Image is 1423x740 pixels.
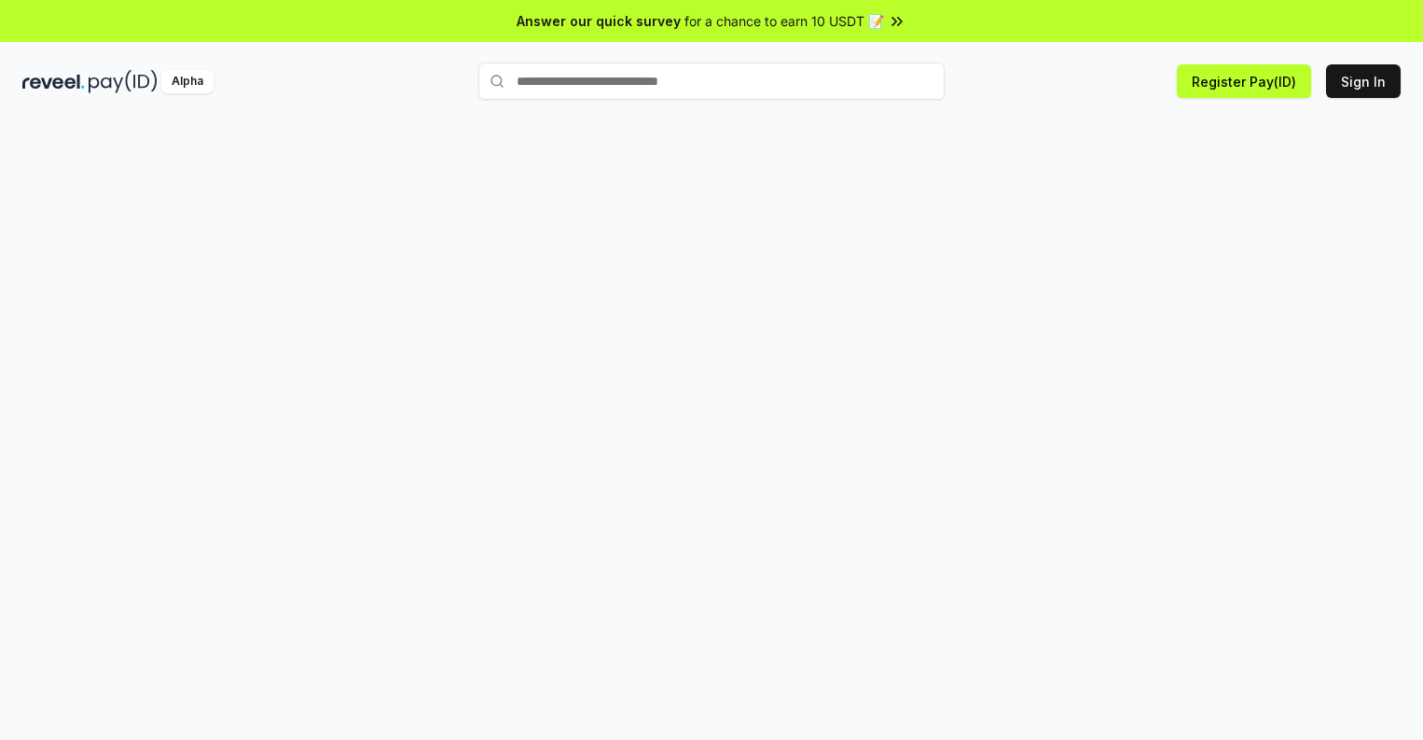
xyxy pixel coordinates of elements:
[684,11,884,31] span: for a chance to earn 10 USDT 📝
[1177,64,1311,98] button: Register Pay(ID)
[22,70,85,93] img: reveel_dark
[161,70,214,93] div: Alpha
[517,11,681,31] span: Answer our quick survey
[89,70,158,93] img: pay_id
[1326,64,1401,98] button: Sign In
